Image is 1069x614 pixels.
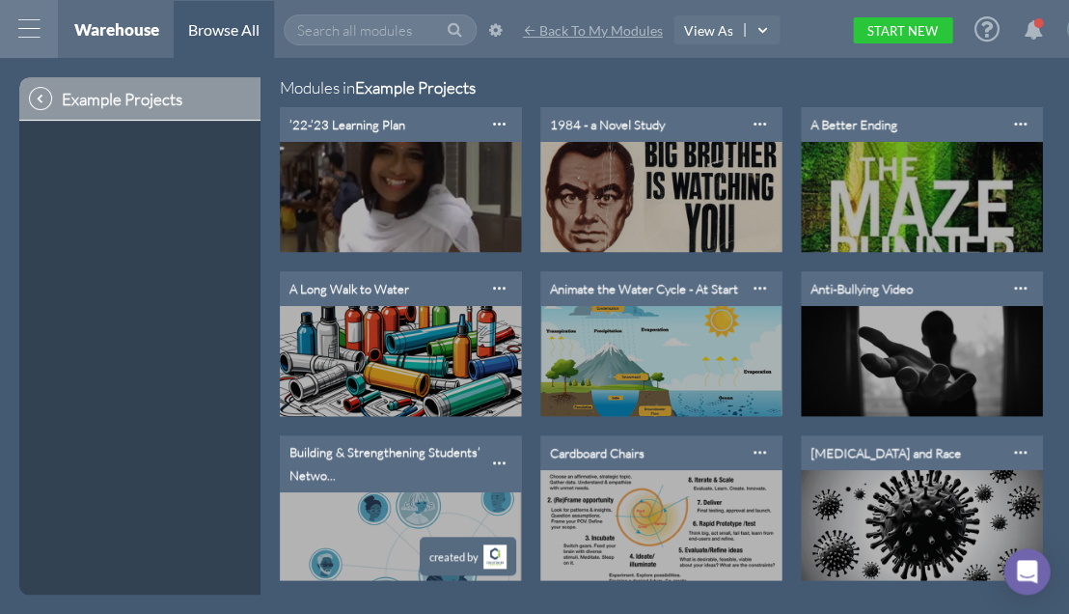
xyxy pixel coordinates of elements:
a: Browse All [174,1,274,59]
span: Back To My Modules [539,22,663,39]
span: Browse All [188,20,260,39]
span: Example Projects [355,77,476,98]
div: ’22-’23 Learning Plan [289,117,405,132]
a: Back To My Modules [515,2,670,60]
div: Modules in [280,77,1069,107]
span: created by [429,550,479,563]
div: Open Intercom Messenger [1003,548,1050,595]
div: Building & Strengthening Students’ Netwo... [289,444,480,483]
div: Anti-Bullying Video [810,281,913,296]
div: Cardboard Chairs [550,445,644,460]
div: A Better Ending [810,117,897,132]
div: Animate the Water Cycle - At Start [550,281,738,296]
a: Start New [853,17,952,43]
div: [MEDICAL_DATA] and Race [810,445,961,460]
input: Search all modules [284,14,477,45]
div: Example Projects [62,89,222,109]
div: 1984 - a Novel Study [550,117,665,132]
div: A Long Walk to Water [289,281,409,296]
